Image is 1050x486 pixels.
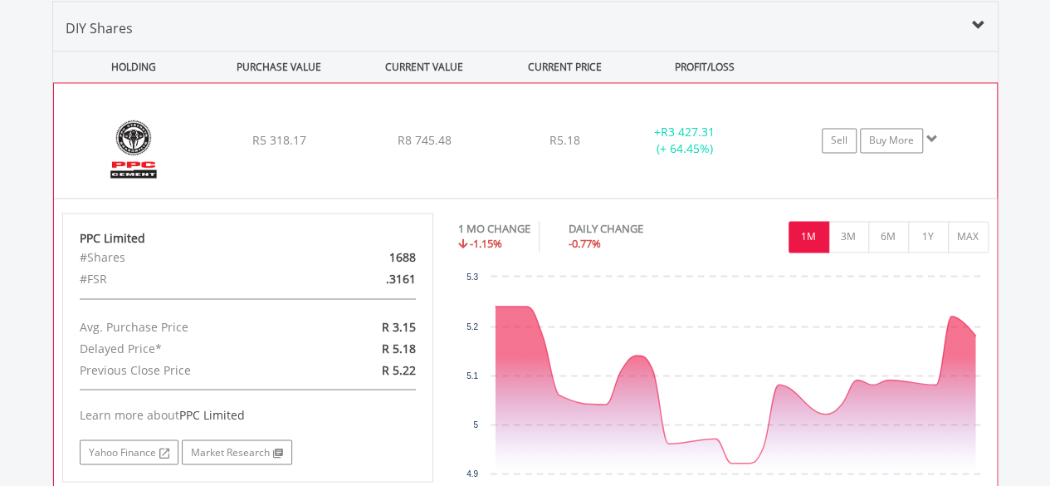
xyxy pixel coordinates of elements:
[67,316,308,337] div: Avg. Purchase Price
[62,104,205,194] img: EQU.ZA.PPC.png
[66,19,133,37] span: DIY Shares
[466,469,478,478] text: 4.9
[252,132,305,148] span: R5 318.17
[466,322,478,331] text: 5.2
[549,132,580,148] span: R5.18
[208,52,350,82] div: PURCHASE VALUE
[908,221,949,253] button: 1Y
[622,124,746,157] div: + (+ 64.45%)
[828,221,869,253] button: 3M
[382,361,416,377] span: R 5.22
[67,337,308,359] div: Delayed Price*
[397,132,451,148] span: R8 745.48
[80,406,417,423] div: Learn more about
[569,221,701,237] div: DAILY CHANGE
[182,439,292,464] a: Market Research
[569,236,601,251] span: -0.77%
[466,272,478,282] text: 5.3
[80,230,417,247] div: PPC Limited
[308,268,428,290] div: .3161
[868,221,909,253] button: 6M
[80,439,178,464] a: Yahoo Finance
[473,420,478,429] text: 5
[634,52,776,82] div: PROFIT/LOSS
[822,128,857,153] a: Sell
[54,52,205,82] div: HOLDING
[382,340,416,356] span: R 5.18
[458,221,530,237] div: 1 MO CHANGE
[308,247,428,268] div: 1688
[67,359,308,380] div: Previous Close Price
[67,247,308,268] div: #Shares
[498,52,630,82] div: CURRENT PRICE
[948,221,989,253] button: MAX
[382,318,416,334] span: R 3.15
[67,268,308,290] div: #FSR
[179,406,245,422] span: PPC Limited
[860,128,923,153] a: Buy More
[466,371,478,380] text: 5.1
[789,221,829,253] button: 1M
[470,236,502,251] span: -1.15%
[661,124,715,140] span: R3 427.31
[354,52,496,82] div: CURRENT VALUE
